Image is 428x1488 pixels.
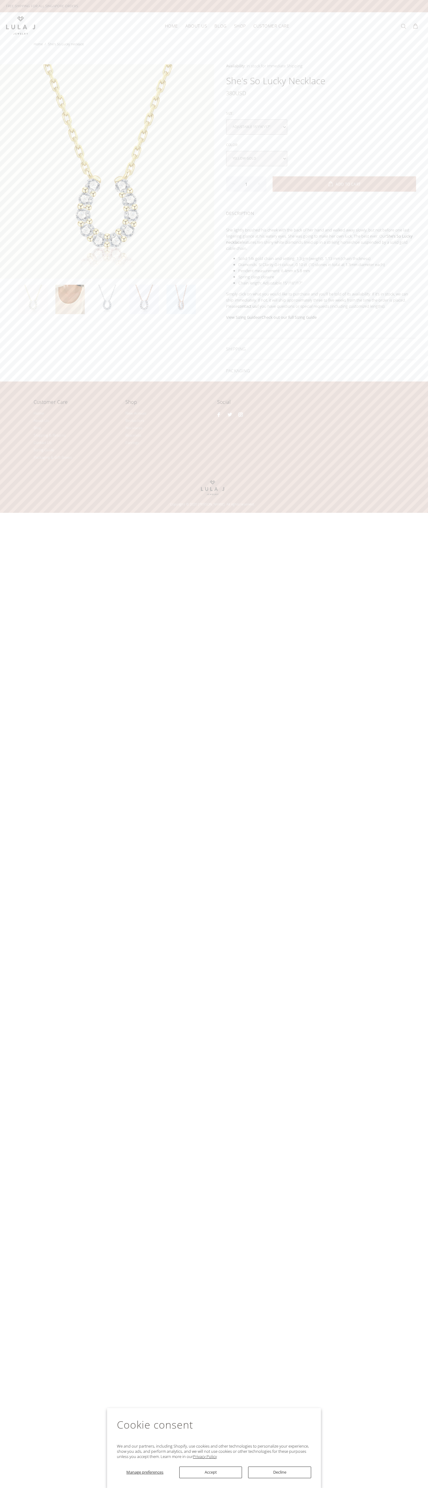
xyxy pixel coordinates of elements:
[230,21,250,31] a: Shop
[226,360,416,381] div: PACKAGING
[34,454,72,461] a: Packaging & Gift Boxes
[117,1467,173,1478] button: Manage preferences
[34,398,119,411] h4: Customer Care
[273,176,416,192] button: ADD TO CART
[34,410,44,417] a: Home
[238,280,416,286] li: Chain length: Adjustable 15"/16"/17"
[238,274,416,280] li: Spring clasp closure
[126,1469,163,1475] span: Manage preferences
[125,439,139,446] a: Earrings
[161,21,182,31] a: HOME
[211,21,230,31] a: Blog
[226,291,416,309] p: Simply click on what you would like to purchase and you’ll be told of its availability. If it’s i...
[165,24,178,28] span: HOME
[226,314,317,320] strong: or
[193,1454,217,1459] a: Privacy Policy
[226,87,235,99] span: 380
[238,268,416,274] li: Pendent measurement: 6.4mm x 5.8 mm.
[117,1418,311,1438] h2: Cookie consent
[234,24,246,28] span: Shop
[125,398,211,411] h4: Shop
[226,109,416,117] div: Size:
[34,446,54,454] a: Sizing Guide
[214,24,226,28] span: Blog
[253,24,289,28] span: Customer Care
[125,424,143,432] a: Necklaces
[125,410,147,417] a: New Arrivals
[226,75,416,87] h1: She's So Lucky necklace
[34,432,66,439] a: Shipping & Returns
[226,314,258,320] a: View Sizing Guide
[226,87,416,99] div: USD
[179,1467,242,1478] button: Accept
[226,141,416,149] div: Color:
[34,495,392,510] div: Copyright © 2020 [PERSON_NAME]. All rights reserved.
[6,3,78,9] div: FREE SHIPPING FOR ALL SINGAPORE ORDERS
[238,255,416,261] li: Solid 14k gold chain and setting: 1.3 gm (weight), 1.13 mm (chain thickness)
[34,417,49,424] a: About Us
[336,182,361,186] span: ADD TO CART
[226,63,246,69] span: Availability:
[185,24,207,28] span: About Us
[226,203,416,222] div: DESCRIPTION
[226,227,416,251] p: She lightly brushed his cheek with the back of her hand and walked away slowly, but not before on...
[247,63,303,69] span: In stock for Immediate Shipping
[248,1467,311,1478] button: Decline
[250,21,289,31] a: Customer Care
[226,338,416,360] div: SHIPPING
[217,398,395,411] h4: Social
[34,424,41,432] a: Blog
[125,432,141,439] a: Bracelets
[34,439,52,446] a: Contact Us
[125,417,144,424] a: Bestsellers
[117,1444,311,1459] p: We and our partners, including Shopify, use cookies and other technologies to personalize your ex...
[182,21,211,31] a: About Us
[238,261,416,268] li: Diamonds: SI Clarity G-H colour, 0.10 ct. (10 stones in total at 1.3mm diameter each)
[238,303,257,309] a: contact us
[262,314,317,320] a: Check out our full Sizing Guide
